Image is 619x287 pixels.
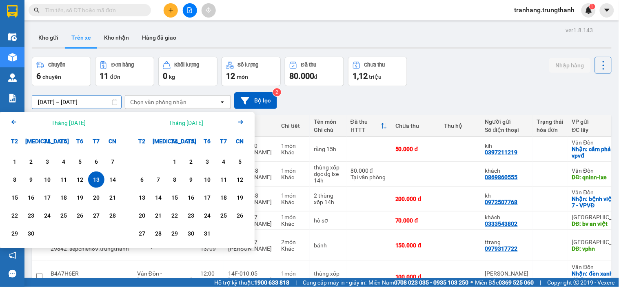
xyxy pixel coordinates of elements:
div: 0974621666 [485,277,518,283]
div: [MEDICAL_DATA] [23,133,39,149]
div: tmduyen.trungthanh [51,277,129,283]
button: Kho gửi [32,28,65,47]
div: Choose Thứ Ba, tháng 10 28 2025. It's available. [150,225,166,242]
div: 28 [153,229,164,238]
div: 21 [153,211,164,220]
div: CN [232,133,248,149]
div: Choose Thứ Sáu, tháng 09 12 2025. It's available. [72,171,88,188]
div: 7 [153,175,164,185]
div: 15 [9,193,20,202]
div: B4A7H6ER [51,270,129,277]
div: 27 [136,229,148,238]
div: 17 [202,193,213,202]
div: Số lượng [238,62,259,68]
div: Chọn văn phòng nhận [130,98,186,106]
div: 13 [136,193,148,202]
div: Choose Thứ Tư, tháng 10 15 2025. It's available. [166,189,183,206]
div: 25 [58,211,69,220]
div: CN [104,133,121,149]
div: Khối lượng [175,62,200,68]
div: 1 món [281,167,306,174]
div: thùng xốp dọc đg lxe 14h [314,164,342,184]
div: Choose Thứ Ba, tháng 09 9 2025. It's available. [23,171,39,188]
div: Choose Thứ Năm, tháng 10 9 2025. It's available. [183,171,199,188]
span: kg [169,73,175,80]
div: 29842_sepchien89.trungthanh [51,245,129,252]
span: Vân Đồn - [GEOGRAPHIC_DATA] [137,270,192,283]
span: plus [168,7,174,13]
div: Ghi chú [314,127,342,133]
div: ttrang [485,239,529,245]
div: [PERSON_NAME] [228,245,273,252]
div: Choose Thứ Tư, tháng 10 22 2025. It's available. [166,207,183,224]
div: T4 [39,133,55,149]
div: 8 [9,175,20,185]
div: T7 [88,133,104,149]
span: caret-down [603,7,611,14]
span: món [237,73,248,80]
div: Tháng [DATE] [169,119,203,127]
img: solution-icon [8,94,17,102]
div: Choose Thứ Ba, tháng 09 2 2025. It's available. [23,154,39,170]
div: 31 [202,229,213,238]
div: 29 [169,229,180,238]
div: 100.000 đ [395,274,436,280]
div: T5 [55,133,72,149]
div: Choose Thứ Sáu, tháng 09 26 2025. It's available. [72,207,88,224]
div: 5 [234,157,246,167]
div: 6 [136,175,148,185]
div: 12:00 [200,270,220,277]
div: Tên món [314,118,342,125]
div: Choose Thứ Năm, tháng 10 2 2025. It's available. [183,154,199,170]
div: 29 [9,229,20,238]
div: Chưa thu [395,122,436,129]
div: Selected end date. Thứ Bảy, tháng 09 13 2025. It's available. [88,171,104,188]
div: HTTT [351,127,381,133]
div: khách [485,167,529,174]
div: Số điện thoại [485,127,529,133]
div: Choose Thứ Năm, tháng 09 25 2025. It's available. [55,207,72,224]
div: Người gửi [485,118,529,125]
div: Choose Thứ Ba, tháng 09 23 2025. It's available. [23,207,39,224]
div: 0979317722 [485,245,518,252]
div: Choose Chủ Nhật, tháng 09 28 2025. It's available. [104,207,121,224]
div: 0333543802 [485,220,518,227]
div: hồ sơ [314,217,342,224]
div: Choose Chủ Nhật, tháng 09 7 2025. It's available. [104,154,121,170]
div: Choose Thứ Tư, tháng 09 24 2025. It's available. [39,207,55,224]
div: 4 [218,157,229,167]
div: Choose Thứ Ba, tháng 10 7 2025. It's available. [150,171,166,188]
span: Hỗ trợ kỹ thuật: [214,278,289,287]
img: logo-vxr [7,5,18,18]
svg: Arrow Right [236,117,246,127]
div: khách [485,214,529,220]
div: Choose Thứ Sáu, tháng 10 10 2025. It's available. [199,171,215,188]
div: 80.000 đ [351,167,387,174]
div: Choose Thứ Hai, tháng 10 27 2025. It's available. [134,225,150,242]
div: Choose Thứ Sáu, tháng 10 3 2025. It's available. [199,154,215,170]
div: c giang [485,270,529,277]
div: 7 [107,157,118,167]
div: 1 [9,157,20,167]
div: Choose Thứ Năm, tháng 10 23 2025. It's available. [183,207,199,224]
strong: 0369 525 060 [499,279,534,286]
div: Choose Thứ Sáu, tháng 10 31 2025. It's available. [199,225,215,242]
div: 70.000 đ [395,217,436,224]
svg: Arrow Left [9,117,19,127]
div: Chưa thu [364,62,385,68]
span: Cung cấp máy in - giấy in: [303,278,366,287]
span: chuyến [42,73,61,80]
div: 28 [107,211,118,220]
div: 3 [202,157,213,167]
div: Choose Thứ Tư, tháng 09 17 2025. It's available. [39,189,55,206]
div: 3 [42,157,53,167]
div: Choose Thứ Năm, tháng 09 18 2025. It's available. [55,189,72,206]
div: 9 [25,175,37,185]
div: Choose Thứ Năm, tháng 09 4 2025. It's available. [55,154,72,170]
div: 1 [169,157,180,167]
div: Đã thu [301,62,316,68]
div: 13/09 [200,277,220,283]
input: Select a date range. [32,96,121,109]
span: aim [206,7,211,13]
div: 20 [136,211,148,220]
